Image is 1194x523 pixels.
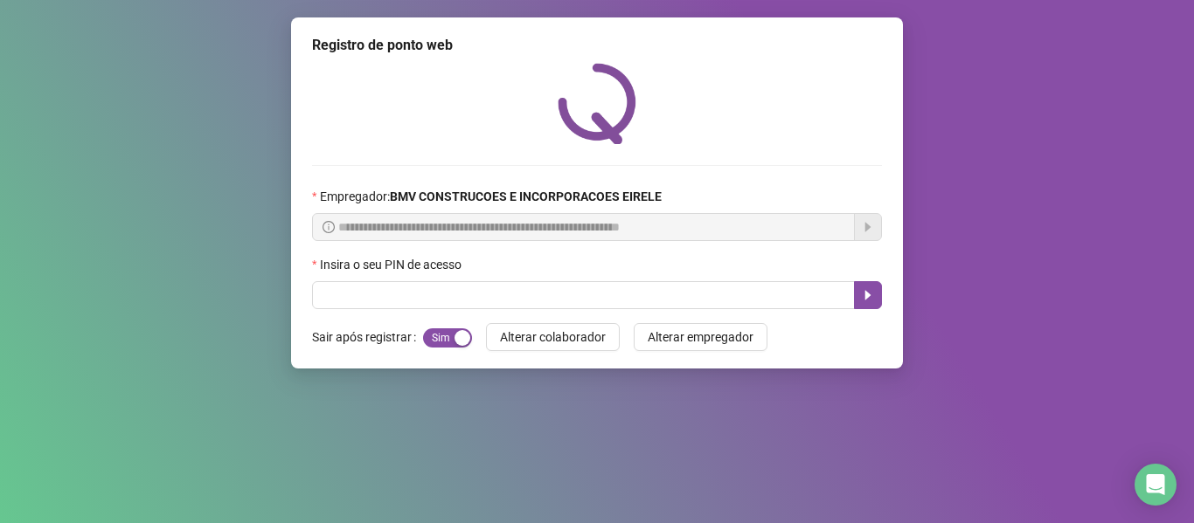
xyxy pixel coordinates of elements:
button: Alterar colaborador [486,323,620,351]
img: QRPoint [558,63,636,144]
div: Registro de ponto web [312,35,882,56]
span: info-circle [323,221,335,233]
span: Alterar empregador [648,327,753,347]
span: caret-right [861,288,875,302]
label: Insira o seu PIN de acesso [312,255,473,274]
div: Open Intercom Messenger [1135,464,1177,506]
label: Sair após registrar [312,323,423,351]
span: Empregador : [320,187,662,206]
strong: BMV CONSTRUCOES E INCORPORACOES EIRELE [390,189,662,203]
span: Alterar colaborador [500,327,606,347]
button: Alterar empregador [634,323,767,351]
